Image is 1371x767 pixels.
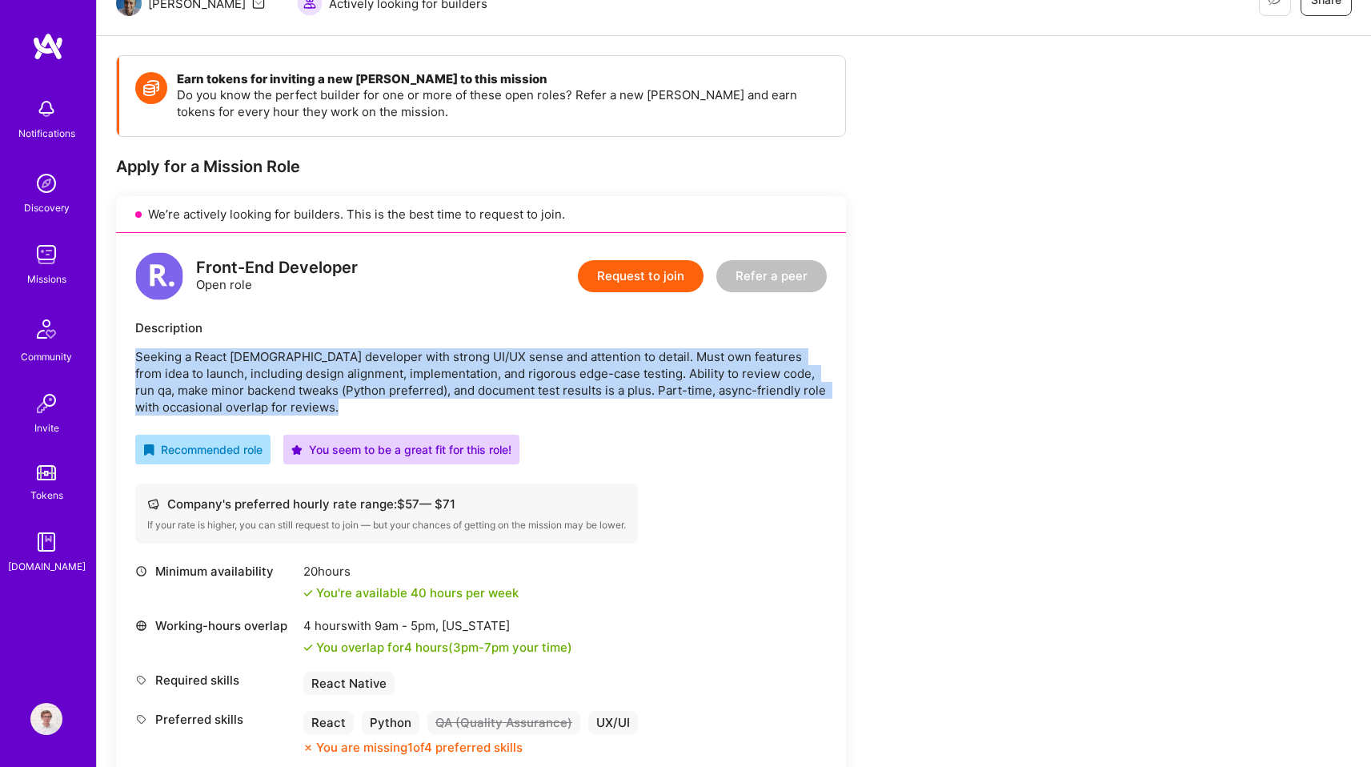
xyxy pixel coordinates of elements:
div: Working-hours overlap [135,617,295,634]
img: logo [32,32,64,61]
div: Community [21,348,72,365]
img: Token icon [135,72,167,104]
div: Missions [27,271,66,287]
img: Invite [30,388,62,420]
div: You're available 40 hours per week [303,584,519,601]
i: icon Check [303,588,313,598]
i: icon Tag [135,713,147,725]
img: guide book [30,526,62,558]
div: Minimum availability [135,563,295,580]
div: We’re actively looking for builders. This is the best time to request to join. [116,196,846,233]
i: icon World [135,620,147,632]
i: icon PurpleStar [291,444,303,456]
div: Company's preferred hourly rate range: $ 57 — $ 71 [147,496,626,512]
img: discovery [30,167,62,199]
i: icon Check [303,643,313,653]
div: React Native [303,672,395,695]
img: Community [27,310,66,348]
span: 3pm - 7pm [453,640,509,655]
div: Recommended role [143,441,263,458]
img: User Avatar [30,703,62,735]
div: Description [135,319,827,336]
div: You are missing 1 of 4 preferred skills [316,739,523,756]
div: Python [362,711,419,734]
i: icon Tag [135,674,147,686]
img: bell [30,93,62,125]
div: Notifications [18,125,75,142]
div: 20 hours [303,563,519,580]
div: If your rate is higher, you can still request to join — but your chances of getting on the missio... [147,519,626,532]
div: Discovery [24,199,70,216]
p: Do you know the perfect builder for one or more of these open roles? Refer a new [PERSON_NAME] an... [177,86,829,120]
div: Front-End Developer [196,259,358,276]
div: 4 hours with [US_STATE] [303,617,572,634]
button: Refer a peer [716,260,827,292]
div: Tokens [30,487,63,504]
div: UX/UI [588,711,638,734]
div: You overlap for 4 hours ( your time) [316,639,572,656]
img: logo [135,252,183,300]
div: Preferred skills [135,711,295,728]
i: icon Clock [135,565,147,577]
img: tokens [37,465,56,480]
div: Invite [34,420,59,436]
div: Open role [196,259,358,293]
span: 9am - 5pm , [371,618,442,633]
i: icon Cash [147,498,159,510]
i: icon RecommendedBadge [143,444,154,456]
div: You seem to be a great fit for this role! [291,441,511,458]
h4: Earn tokens for inviting a new [PERSON_NAME] to this mission [177,72,829,86]
p: Seeking a React [DEMOGRAPHIC_DATA] developer with strong UI/UX sense and attention to detail. Mus... [135,348,827,416]
div: Apply for a Mission Role [116,156,846,177]
div: Required skills [135,672,295,689]
div: React [303,711,354,734]
div: [DOMAIN_NAME] [8,558,86,575]
div: QA (Quality Assurance) [427,711,580,734]
i: icon CloseOrange [303,743,313,753]
a: User Avatar [26,703,66,735]
img: teamwork [30,239,62,271]
button: Request to join [578,260,704,292]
